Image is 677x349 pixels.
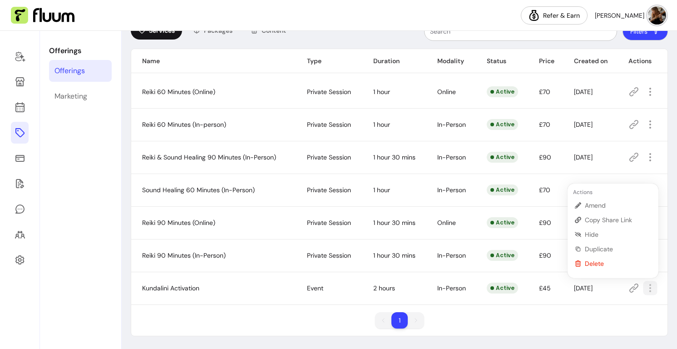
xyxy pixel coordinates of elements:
div: Active [487,184,518,195]
a: Sales [11,147,29,169]
span: Reiki 90 Minutes (Online) [142,219,215,227]
a: Calendar [11,96,29,118]
span: Private Session [307,120,351,129]
span: [DATE] [574,120,593,129]
span: Hide [585,230,651,239]
a: Storefront [11,71,29,93]
span: Private Session [307,186,351,194]
a: Clients [11,224,29,245]
th: Name [131,49,296,73]
nav: pagination navigation [371,308,429,333]
th: Actions [618,49,667,73]
a: Marketing [49,85,112,107]
span: Copy Share Link [585,215,651,224]
span: £70 [539,186,550,194]
span: In-Person [437,186,466,194]
span: £70 [539,120,550,129]
span: £90 [539,251,551,259]
th: Type [296,49,362,73]
span: Reiki 90 Minutes (In-Person) [142,251,226,259]
span: Online [437,219,456,227]
span: £70 [539,88,550,96]
img: avatar [648,6,666,25]
span: Private Session [307,88,351,96]
span: Online [437,88,456,96]
span: 1 hour [373,120,390,129]
span: Amend [585,201,651,210]
th: Price [528,49,563,73]
div: Active [487,250,518,261]
div: Active [487,152,518,163]
span: Reiki 60 Minutes (Online) [142,88,215,96]
img: Fluum Logo [11,7,74,24]
th: Status [476,49,528,73]
div: Marketing [54,91,87,102]
span: Private Session [307,153,351,161]
span: In-Person [437,284,466,292]
span: £90 [539,219,551,227]
th: Duration [362,49,426,73]
th: Created on [563,49,618,73]
span: Sound Healing 60 Minutes (In-Person) [142,186,255,194]
span: £45 [539,284,551,292]
p: Offerings [49,45,112,56]
span: In-Person [437,153,466,161]
a: Offerings [11,122,29,144]
li: pagination item 1 active [391,312,408,329]
span: Reiki 60 Minutes (In-person) [142,120,226,129]
div: Active [487,119,518,130]
th: Modality [426,49,476,73]
span: Actions [571,189,593,196]
span: Delete [585,259,651,268]
a: Home [11,45,29,67]
a: My Messages [11,198,29,220]
span: Reiki & Sound Healing 90 Minutes (In-Person) [142,153,276,161]
span: 1 hour 30 mins [373,153,415,161]
span: In-Person [437,120,466,129]
span: £90 [539,153,551,161]
span: In-Person [437,251,466,259]
div: Active [487,283,518,294]
span: [DATE] [574,284,593,292]
span: 1 hour 30 mins [373,219,415,227]
a: Forms [11,173,29,194]
span: Kundalini Activation [142,284,199,292]
span: Private Session [307,251,351,259]
a: Refer & Earn [521,6,588,25]
a: Settings [11,249,29,271]
div: Active [487,86,518,97]
span: Private Session [307,219,351,227]
a: Offerings [49,60,112,82]
div: Active [487,217,518,228]
span: [DATE] [574,153,593,161]
input: Search [430,27,611,36]
span: [DATE] [574,88,593,96]
button: Filters [623,22,668,40]
span: 1 hour [373,88,390,96]
span: Event [307,284,323,292]
span: 1 hour [373,186,390,194]
span: [PERSON_NAME] [595,11,644,20]
span: Duplicate [585,244,651,254]
div: Offerings [54,65,85,76]
span: 2 hours [373,284,395,292]
span: 1 hour 30 mins [373,251,415,259]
